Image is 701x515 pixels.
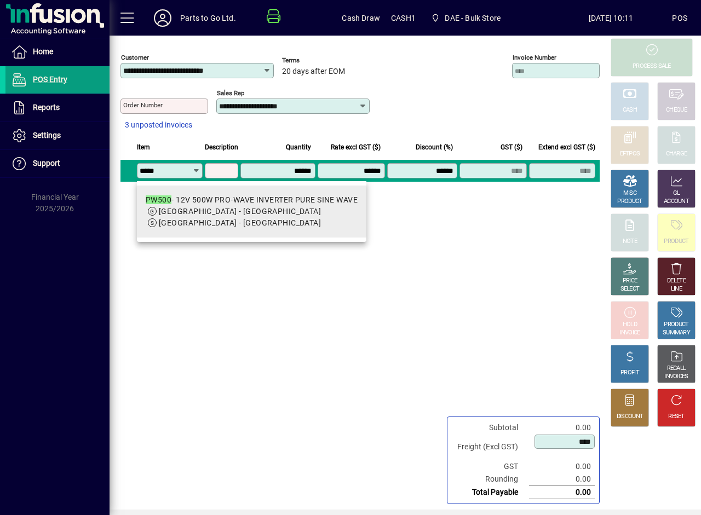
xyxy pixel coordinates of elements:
td: GST [452,460,529,473]
span: Rate excl GST ($) [331,141,381,153]
em: PW500 [146,195,171,204]
td: 0.00 [529,421,595,434]
div: HOLD [623,321,637,329]
div: PRICE [623,277,637,285]
span: Discount (%) [416,141,453,153]
span: Cash Draw [342,9,380,27]
td: Freight (Excl GST) [452,434,529,460]
button: 3 unposted invoices [120,115,197,135]
span: CASH1 [391,9,416,27]
span: 3 unposted invoices [125,119,192,131]
a: Support [5,150,110,177]
span: Support [33,159,60,167]
div: INVOICES [664,373,688,381]
div: PROFIT [620,369,639,377]
span: Description [205,141,238,153]
div: NOTE [623,238,637,246]
div: POS [672,9,687,27]
span: [GEOGRAPHIC_DATA] - [GEOGRAPHIC_DATA] [159,207,321,216]
span: DAE - Bulk Store [427,8,505,28]
mat-label: Sales rep [217,89,244,97]
div: MISC [623,189,636,198]
span: Extend excl GST ($) [538,141,595,153]
div: PROCESS SALE [633,62,671,71]
td: Rounding [452,473,529,486]
mat-label: Customer [121,54,149,61]
span: Quantity [286,141,311,153]
td: 0.00 [529,473,595,486]
a: Home [5,38,110,66]
mat-label: Invoice number [513,54,556,61]
div: GL [673,189,680,198]
a: Reports [5,94,110,121]
div: SELECT [620,285,640,293]
td: 0.00 [529,460,595,473]
mat-option: PW500 - 12V 500W PRO-WAVE INVERTER PURE SINE WAVE [137,186,366,238]
a: Settings [5,122,110,149]
span: Item [137,141,150,153]
td: 0.00 [529,486,595,499]
td: Subtotal [452,421,529,434]
span: [GEOGRAPHIC_DATA] - [GEOGRAPHIC_DATA] [159,218,321,227]
span: POS Entry [33,75,67,84]
div: - 12V 500W PRO-WAVE INVERTER PURE SINE WAVE [146,194,358,206]
span: GST ($) [501,141,522,153]
div: CHEQUE [666,106,687,114]
div: RESET [668,413,685,421]
span: 20 days after EOM [282,67,345,76]
td: Total Payable [452,486,529,499]
div: DISCOUNT [617,413,643,421]
div: Parts to Go Ltd. [180,9,236,27]
span: [DATE] 10:11 [550,9,673,27]
span: Terms [282,57,348,64]
mat-label: Order number [123,101,163,109]
div: SUMMARY [663,329,690,337]
span: Settings [33,131,61,140]
span: DAE - Bulk Store [445,9,501,27]
div: LINE [671,285,682,293]
div: CHARGE [666,150,687,158]
span: Reports [33,103,60,112]
div: ACCOUNT [664,198,689,206]
div: CASH [623,106,637,114]
button: Profile [145,8,180,28]
span: Home [33,47,53,56]
div: DELETE [667,277,686,285]
div: EFTPOS [620,150,640,158]
div: INVOICE [619,329,640,337]
div: PRODUCT [617,198,642,206]
div: RECALL [667,364,686,373]
div: PRODUCT [664,238,688,246]
div: PRODUCT [664,321,688,329]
